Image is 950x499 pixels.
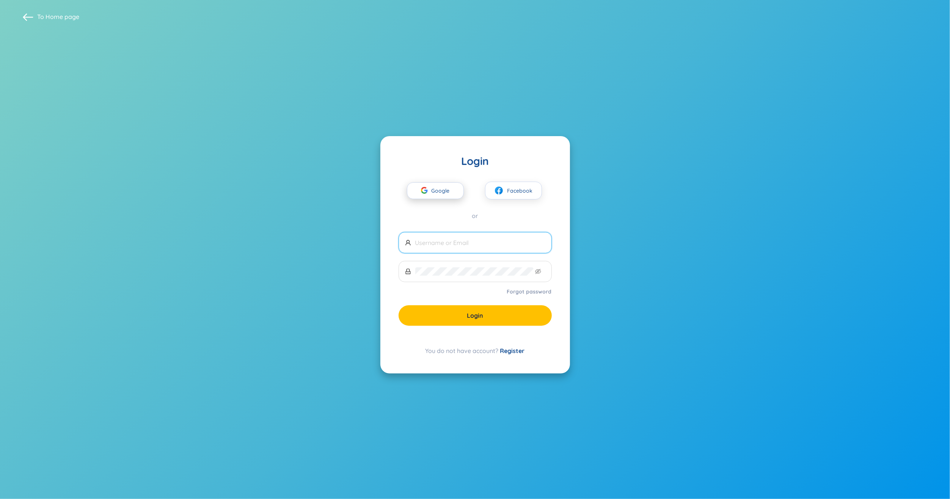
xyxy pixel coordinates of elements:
a: Forgot password [507,288,552,295]
span: To [37,13,79,21]
button: Login [399,305,552,326]
span: Google [432,183,454,199]
span: Login [467,311,483,320]
div: or [399,212,552,220]
span: user [405,240,411,246]
span: lock [405,268,411,275]
a: Register [500,347,525,355]
input: Username or Email [415,239,545,247]
span: Facebook [507,187,533,195]
button: facebookFacebook [485,182,542,199]
img: facebook [494,186,504,195]
button: Google [407,182,464,199]
div: You do not have account? [399,346,552,355]
span: eye-invisible [535,268,541,275]
div: Login [399,154,552,168]
a: Home page [46,13,79,20]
